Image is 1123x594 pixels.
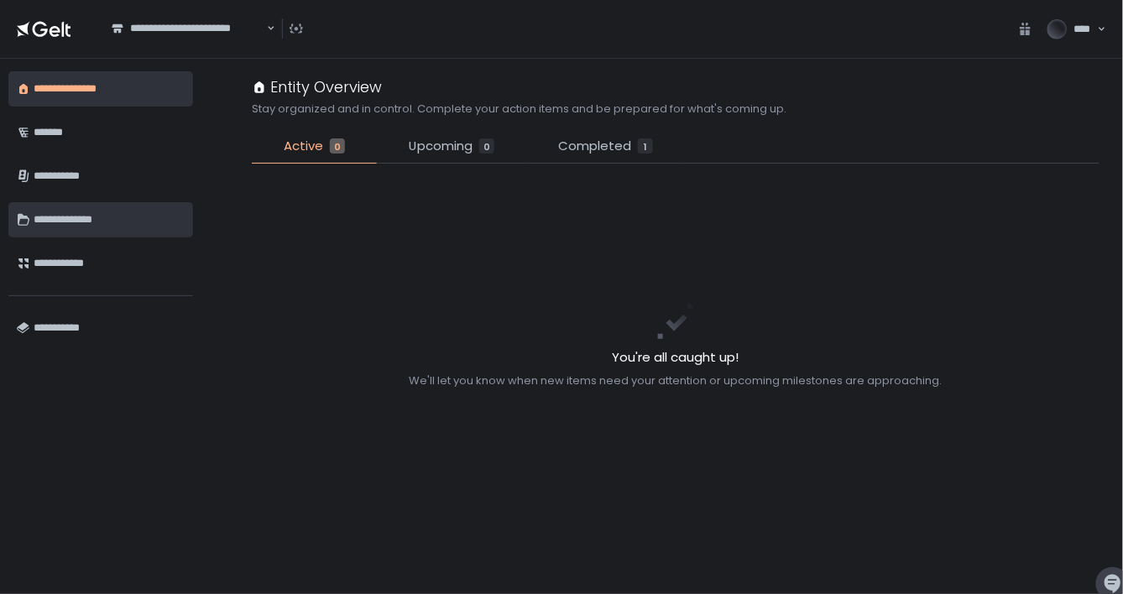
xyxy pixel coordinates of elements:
span: Upcoming [409,137,473,156]
h2: You're all caught up! [410,348,943,367]
div: 0 [479,138,494,154]
input: Search for option [112,36,265,53]
div: Entity Overview [252,76,382,98]
span: Active [284,137,323,156]
div: 1 [638,138,653,154]
div: We'll let you know when new items need your attention or upcoming milestones are approaching. [410,373,943,388]
h2: Stay organized and in control. Complete your action items and be prepared for what's coming up. [252,102,786,117]
div: 0 [330,138,345,154]
div: Search for option [101,12,275,46]
span: Completed [558,137,631,156]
